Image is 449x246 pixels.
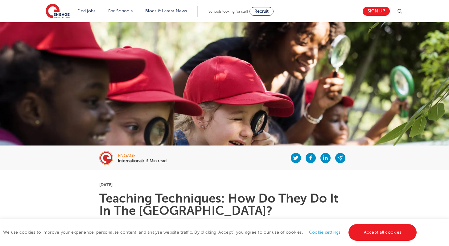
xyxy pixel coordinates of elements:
[3,230,418,235] span: We use cookies to improve your experience, personalise content, and analyse website traffic. By c...
[249,7,274,16] a: Recruit
[208,9,248,14] span: Schools looking for staff
[363,7,390,16] a: Sign up
[309,230,341,235] a: Cookie settings
[254,9,269,14] span: Recruit
[118,158,143,163] b: International
[99,192,350,217] h1: Teaching Techniques: How Do They Do It In The [GEOGRAPHIC_DATA]?
[348,224,417,241] a: Accept all cookies
[118,154,167,158] div: engage
[46,4,70,19] img: Engage Education
[108,9,133,13] a: For Schools
[118,159,167,163] p: • 3 Min read
[99,182,350,187] p: [DATE]
[145,9,187,13] a: Blogs & Latest News
[77,9,96,13] a: Find jobs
